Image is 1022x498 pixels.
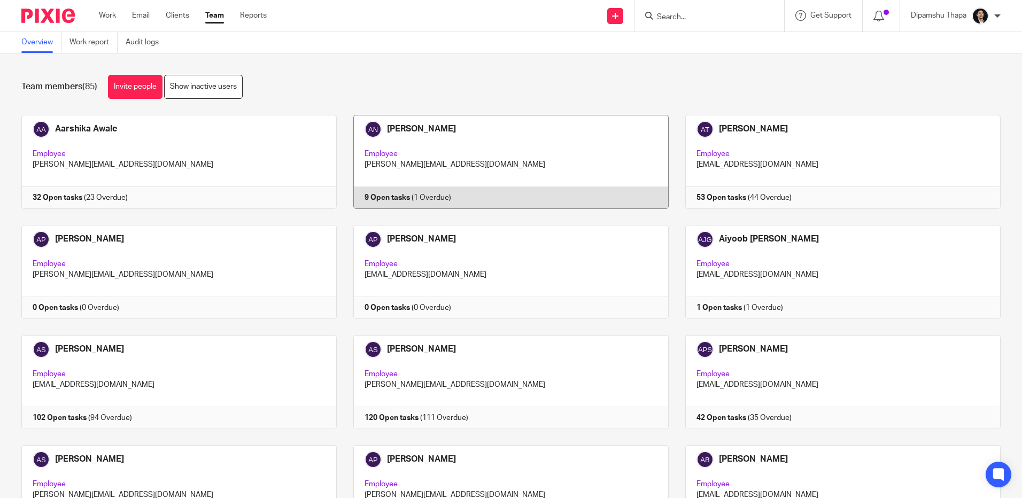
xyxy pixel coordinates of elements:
[911,10,966,21] p: Dipamshu Thapa
[69,32,118,53] a: Work report
[21,32,61,53] a: Overview
[166,10,189,21] a: Clients
[126,32,167,53] a: Audit logs
[132,10,150,21] a: Email
[972,7,989,25] img: Dipamshu2.jpg
[21,81,97,92] h1: Team members
[205,10,224,21] a: Team
[656,13,752,22] input: Search
[810,12,851,19] span: Get Support
[99,10,116,21] a: Work
[240,10,267,21] a: Reports
[82,82,97,91] span: (85)
[108,75,162,99] a: Invite people
[164,75,243,99] a: Show inactive users
[21,9,75,23] img: Pixie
